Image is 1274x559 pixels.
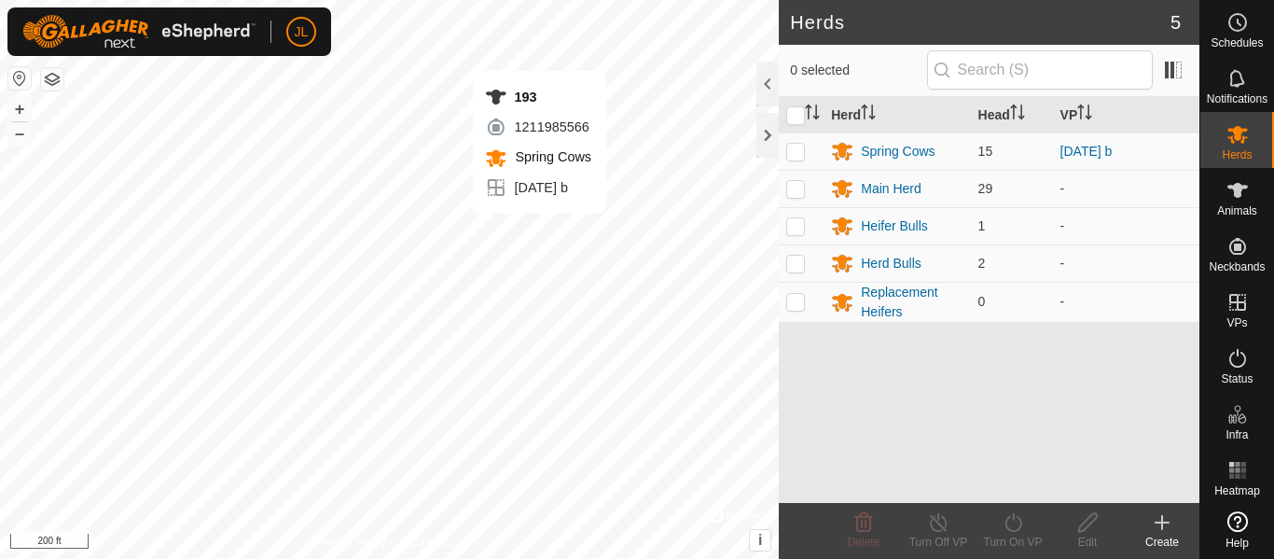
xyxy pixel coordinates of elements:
[1053,282,1199,322] td: -
[8,98,31,120] button: +
[1207,93,1267,105] span: Notifications
[790,61,926,80] span: 0 selected
[1209,261,1265,273] span: Neckbands
[861,179,921,199] div: Main Herd
[861,107,876,122] p-sorticon: Activate to sort
[485,176,591,199] div: [DATE] b
[750,530,770,551] button: i
[901,534,976,551] div: Turn Off VP
[861,283,962,322] div: Replacement Heifers
[1053,207,1199,245] td: -
[316,535,386,552] a: Privacy Policy
[1226,317,1247,328] span: VPs
[1200,504,1274,556] a: Help
[8,67,31,90] button: Reset Map
[295,22,309,42] span: JL
[927,50,1153,90] input: Search (S)
[408,535,463,552] a: Contact Us
[824,97,970,133] th: Herd
[1077,107,1092,122] p-sorticon: Activate to sort
[978,144,993,159] span: 15
[861,142,935,161] div: Spring Cows
[978,256,986,271] span: 2
[848,536,880,549] span: Delete
[485,116,591,138] div: 1211985566
[1226,429,1248,440] span: Infra
[1125,534,1199,551] div: Create
[1226,538,1249,549] span: Help
[1053,170,1199,207] td: -
[978,218,986,233] span: 1
[861,254,921,273] div: Herd Bulls
[485,86,591,108] div: 193
[1060,144,1113,159] a: [DATE] b
[978,294,986,309] span: 0
[971,97,1053,133] th: Head
[976,534,1050,551] div: Turn On VP
[1010,107,1025,122] p-sorticon: Activate to sort
[758,532,762,548] span: i
[978,181,993,196] span: 29
[1170,8,1181,36] span: 5
[790,11,1170,34] h2: Herds
[1222,149,1252,161] span: Herds
[1217,205,1257,217] span: Animals
[1211,37,1263,49] span: Schedules
[1053,97,1199,133] th: VP
[511,149,591,164] span: Spring Cows
[1050,534,1125,551] div: Edit
[1221,373,1253,384] span: Status
[1214,485,1260,496] span: Heatmap
[22,15,256,49] img: Gallagher Logo
[41,68,63,91] button: Map Layers
[8,122,31,145] button: –
[805,107,820,122] p-sorticon: Activate to sort
[861,217,928,236] div: Heifer Bulls
[1053,245,1199,282] td: -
